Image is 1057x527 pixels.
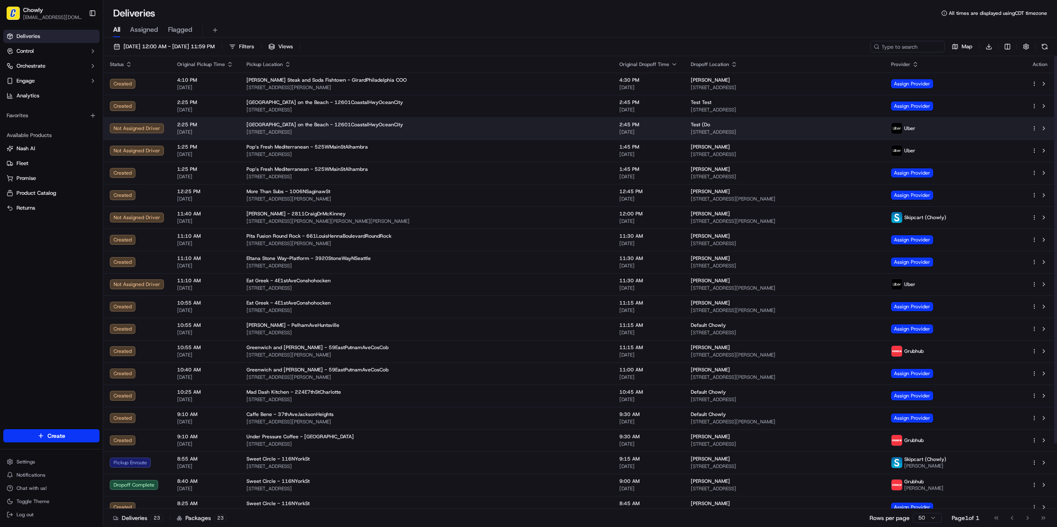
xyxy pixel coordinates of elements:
span: Default Chowly [691,389,726,395]
img: 1736555255976-a54dd68f-1ca7-489b-9aae-adbdc363a1c4 [8,78,23,93]
span: 1:25 PM [177,166,233,173]
span: [DATE] [177,485,233,492]
span: [PERSON_NAME] [691,366,730,373]
span: Control [17,47,34,55]
span: 8:25 AM [177,500,233,507]
span: 11:10 AM [177,233,233,239]
span: [STREET_ADDRESS][PERSON_NAME] [246,196,606,202]
span: Assign Provider [891,235,933,244]
span: [PERSON_NAME] [691,300,730,306]
span: 10:25 AM [177,389,233,395]
span: Analytics [17,92,39,99]
span: 12:25 PM [177,188,233,195]
span: Assign Provider [891,302,933,311]
div: 📗 [8,120,15,127]
span: [DATE] [177,463,233,470]
span: 12:00 PM [619,210,678,217]
span: [STREET_ADDRESS][PERSON_NAME] [691,218,878,225]
a: Returns [7,204,96,212]
span: [DATE] [619,374,678,380]
p: Welcome 👋 [8,33,150,46]
button: Orchestrate [3,59,100,73]
span: [PERSON_NAME] [904,485,943,492]
span: Assign Provider [891,503,933,512]
span: Filters [239,43,254,50]
span: [PERSON_NAME] [691,478,730,484]
span: 4:30 PM [619,77,678,83]
span: Greenwich and [PERSON_NAME] - 59EastPutnamAveCosCob [246,366,389,373]
span: [DATE] [619,173,678,180]
span: [DATE] [177,352,233,358]
span: [DATE] [177,196,233,202]
span: Grubhub [904,478,924,485]
span: Fleet [17,160,28,167]
span: [STREET_ADDRESS] [691,129,878,135]
span: [STREET_ADDRESS] [691,151,878,158]
span: API Documentation [78,119,133,128]
span: Pickup Location [246,61,283,68]
span: [PERSON_NAME] [691,344,730,351]
span: 9:10 AM [177,433,233,440]
span: [EMAIL_ADDRESS][DOMAIN_NAME] [23,14,82,21]
span: [PERSON_NAME] [691,456,730,462]
span: [STREET_ADDRESS][PERSON_NAME] [246,240,606,247]
span: Eat Greek - 4E1stAveConshohocken [246,277,331,284]
span: [STREET_ADDRESS] [691,463,878,470]
span: Assign Provider [891,79,933,88]
span: 12:45 PM [619,188,678,195]
div: 23 [151,514,163,522]
span: [PERSON_NAME] [691,188,730,195]
span: [STREET_ADDRESS][PERSON_NAME] [691,352,878,358]
button: Create [3,429,100,442]
span: [STREET_ADDRESS][PERSON_NAME] [691,374,878,380]
span: [STREET_ADDRESS] [246,396,606,403]
img: uber-new-logo.jpeg [891,145,902,156]
span: 11:40 AM [177,210,233,217]
span: [STREET_ADDRESS] [691,508,878,514]
span: [STREET_ADDRESS] [691,106,878,113]
span: Grubhub [904,348,924,354]
span: [PERSON_NAME] [691,166,730,173]
span: Assign Provider [891,391,933,400]
button: Chat with us! [3,482,100,494]
span: Uber [904,281,915,288]
span: [DATE] [177,240,233,247]
span: [STREET_ADDRESS] [246,106,606,113]
span: Original Dropoff Time [619,61,669,68]
button: ChowlyChowly[EMAIL_ADDRESS][DOMAIN_NAME] [3,3,85,23]
span: Log out [17,511,33,518]
span: Toggle Theme [17,498,50,505]
button: Filters [225,41,258,52]
div: Deliveries [113,514,163,522]
span: 11:10 AM [177,255,233,262]
span: Eat Greek - 4E1stAveConshohocken [246,300,331,306]
button: Fleet [3,157,100,170]
span: [STREET_ADDRESS] [246,129,606,135]
span: [DATE] [619,352,678,358]
button: Returns [3,201,100,215]
span: Default Chowly [691,411,726,418]
span: [STREET_ADDRESS] [691,485,878,492]
span: 11:15 AM [619,300,678,306]
input: Got a question? Start typing here... [21,53,149,61]
span: Assign Provider [891,414,933,423]
span: [DATE] [619,262,678,269]
span: [DATE] [177,396,233,403]
span: [DATE] [177,508,233,514]
span: Test Test [691,99,711,106]
span: [STREET_ADDRESS] [246,307,606,314]
a: Product Catalog [7,189,96,197]
span: Engage [17,77,35,85]
span: Grubhub [904,437,924,444]
span: [STREET_ADDRESS][PERSON_NAME] [691,196,878,202]
span: [DATE] [619,129,678,135]
span: Default Chowly [691,322,726,328]
span: Uber [904,125,915,132]
span: Sweet Circle - 116NYorkSt [246,500,310,507]
span: 8:55 AM [177,456,233,462]
span: Sweet Circle - 116NYorkSt [246,456,310,462]
span: [DATE] [619,196,678,202]
span: 11:15 AM [619,344,678,351]
div: Packages [177,514,227,522]
span: [STREET_ADDRESS][PERSON_NAME] [691,285,878,291]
